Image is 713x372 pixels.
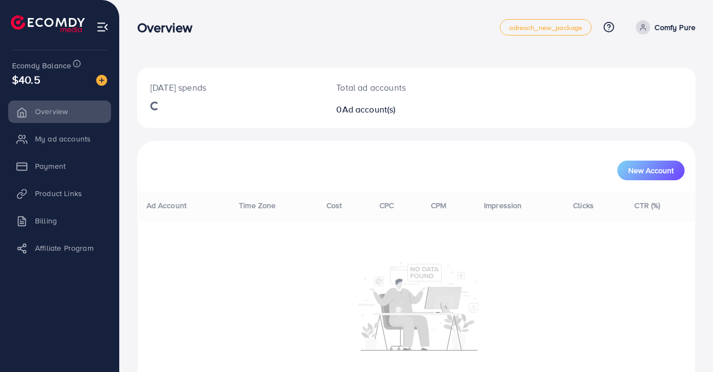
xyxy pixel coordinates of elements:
h2: 0 [336,104,449,115]
h3: Overview [137,20,201,36]
span: $40.5 [12,72,40,87]
p: Comfy Pure [654,21,696,34]
p: [DATE] spends [150,81,310,94]
button: New Account [617,161,685,180]
img: menu [96,21,109,33]
span: Ad account(s) [342,103,396,115]
a: adreach_new_package [500,19,592,36]
span: New Account [628,167,674,174]
a: Comfy Pure [632,20,696,34]
span: Ecomdy Balance [12,60,71,71]
span: adreach_new_package [509,24,582,31]
img: logo [11,15,85,32]
p: Total ad accounts [336,81,449,94]
img: image [96,75,107,86]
